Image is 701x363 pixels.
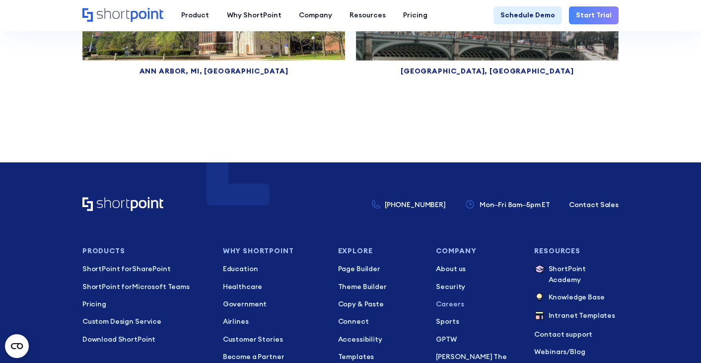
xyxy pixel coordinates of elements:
p: [PHONE_NUMBER] [385,200,446,210]
a: Education [223,264,324,274]
p: Intranet Templates [549,310,615,322]
a: [PHONE_NUMBER] [372,200,446,210]
a: Careers [436,299,520,309]
p: Microsoft Teams [82,282,209,292]
div: Why ShortPoint [227,10,281,20]
a: Sports [436,316,520,327]
a: Page Builder [338,264,422,274]
h3: Explore [338,247,422,255]
a: Custom Design Service [82,316,209,327]
span: ShortPoint for [82,282,132,291]
a: Home [82,197,164,212]
a: Healthcare [223,282,324,292]
a: Government [223,299,324,309]
a: ShortPoint forMicrosoft Teams [82,282,209,292]
div: Company [299,10,332,20]
a: Product [173,6,218,24]
a: Customer Stories [223,334,324,345]
a: Copy & Paste [338,299,422,309]
a: Blog [570,347,585,356]
a: About us [436,264,520,274]
div: Pricing [403,10,427,20]
a: Download ShortPoint [82,334,209,345]
a: ShortPoint forSharePoint [82,264,209,274]
a: Airlines [223,316,324,327]
iframe: Chat Widget [651,315,701,363]
a: Templates [338,352,422,362]
p: Knowledge Base [549,292,605,303]
p: Mon–Fri 8am–5pm ET [480,200,550,210]
a: Start Trial [569,6,619,24]
h3: Company [436,247,520,255]
a: Accessibility [338,334,422,345]
a: Theme Builder [338,282,422,292]
a: Contact support [534,329,619,340]
p: ShortPoint Academy [549,264,619,285]
a: Connect [338,316,422,327]
div: Resources [350,10,386,20]
a: Why ShortPoint [218,6,290,24]
a: Webinars [534,347,566,356]
p: / [534,347,619,357]
a: Pricing [395,6,436,24]
a: Schedule Demo [493,6,562,24]
a: Pricing [82,299,209,309]
p: SharePoint [82,264,209,274]
a: Company [290,6,341,24]
h3: Resources [534,247,619,255]
div: Ann arbor, Mi, [GEOGRAPHIC_DATA] [82,68,346,74]
h3: Products [82,247,209,255]
a: Home [82,8,164,23]
div: [GEOGRAPHIC_DATA], [GEOGRAPHIC_DATA] [356,68,619,74]
a: Become a Partner [223,352,324,362]
span: ShortPoint for [82,264,132,273]
a: Resources [341,6,395,24]
a: ShortPoint Academy [534,264,619,285]
a: Intranet Templates [534,310,619,322]
a: Security [436,282,520,292]
a: Knowledge Base [534,292,619,303]
a: Contact Sales [569,200,619,210]
h3: Why Shortpoint [223,247,324,255]
div: Product [181,10,209,20]
a: GPTW [436,334,520,345]
button: Open CMP widget [5,334,29,358]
